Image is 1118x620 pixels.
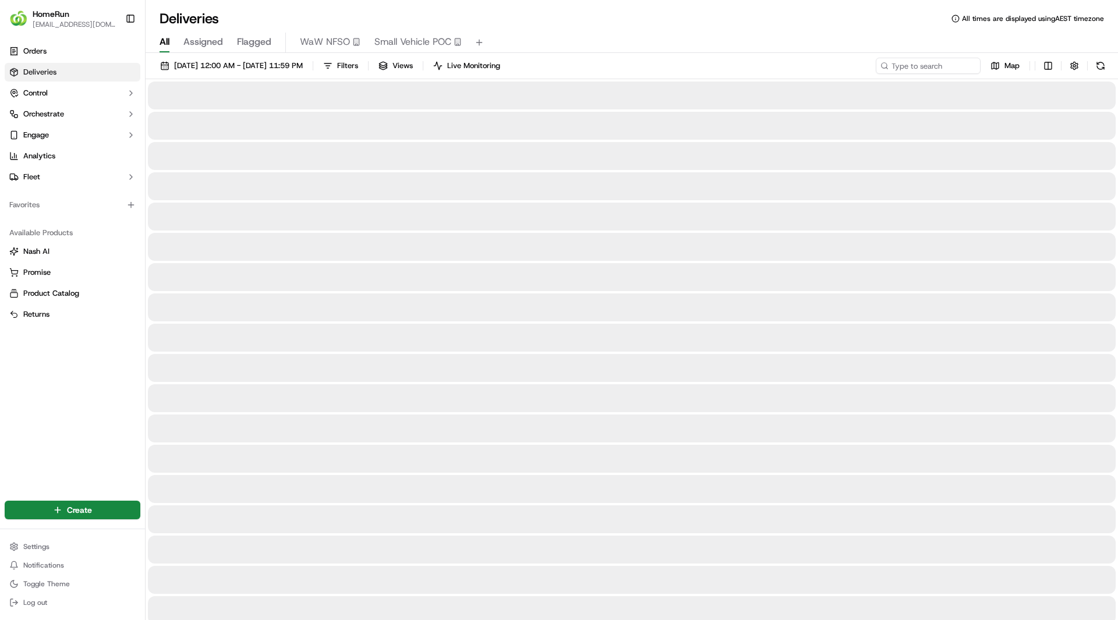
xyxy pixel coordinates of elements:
button: [EMAIL_ADDRESS][DOMAIN_NAME] [33,20,116,29]
button: Returns [5,305,140,324]
button: Promise [5,263,140,282]
span: Views [392,61,413,71]
a: Promise [9,267,136,278]
span: Promise [23,267,51,278]
span: Orchestrate [23,109,64,119]
img: HomeRun [9,9,28,28]
button: Toggle Theme [5,576,140,592]
input: Type to search [876,58,981,74]
span: Filters [337,61,358,71]
span: Orders [23,46,47,56]
span: Product Catalog [23,288,79,299]
button: Fleet [5,168,140,186]
span: Nash AI [23,246,49,257]
span: [DATE] 12:00 AM - [DATE] 11:59 PM [174,61,303,71]
span: Notifications [23,561,64,570]
button: Refresh [1092,58,1109,74]
span: Small Vehicle POC [374,35,451,49]
span: Log out [23,598,47,607]
span: Fleet [23,172,40,182]
button: Views [373,58,418,74]
button: Control [5,84,140,102]
button: HomeRunHomeRun[EMAIL_ADDRESS][DOMAIN_NAME] [5,5,121,33]
button: Nash AI [5,242,140,261]
button: Orchestrate [5,105,140,123]
button: Live Monitoring [428,58,505,74]
button: HomeRun [33,8,69,20]
span: Create [67,504,92,516]
a: Analytics [5,147,140,165]
button: [DATE] 12:00 AM - [DATE] 11:59 PM [155,58,308,74]
button: Product Catalog [5,284,140,303]
span: Returns [23,309,49,320]
button: Log out [5,594,140,611]
span: Flagged [237,35,271,49]
span: Deliveries [23,67,56,77]
span: Settings [23,542,49,551]
a: Orders [5,42,140,61]
button: Settings [5,538,140,555]
a: Product Catalog [9,288,136,299]
a: Nash AI [9,246,136,257]
span: Live Monitoring [447,61,500,71]
span: Assigned [183,35,223,49]
button: Engage [5,126,140,144]
a: Returns [9,309,136,320]
span: WaW NFSO [300,35,350,49]
span: All times are displayed using AEST timezone [962,14,1104,23]
span: Control [23,88,48,98]
a: Deliveries [5,63,140,82]
span: Analytics [23,151,55,161]
span: Map [1004,61,1020,71]
h1: Deliveries [160,9,219,28]
span: All [160,35,169,49]
button: Map [985,58,1025,74]
div: Favorites [5,196,140,214]
button: Notifications [5,557,140,573]
span: Engage [23,130,49,140]
span: Toggle Theme [23,579,70,589]
button: Create [5,501,140,519]
div: Available Products [5,224,140,242]
button: Filters [318,58,363,74]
